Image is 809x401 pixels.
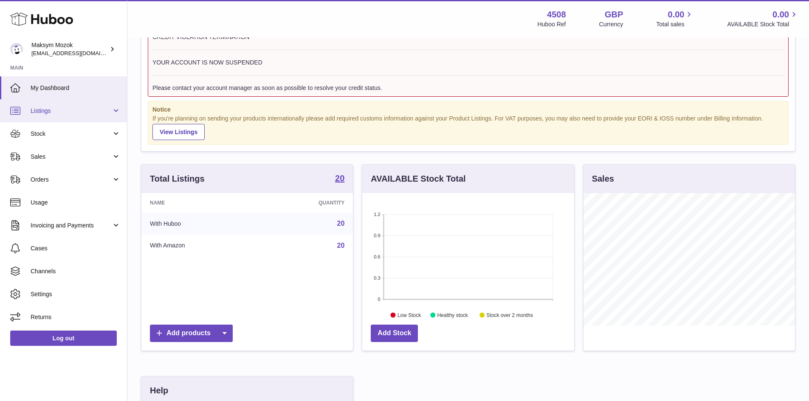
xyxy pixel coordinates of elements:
a: 0.00 Total sales [656,9,694,28]
text: 0.6 [374,254,381,259]
text: Stock over 2 months [487,312,533,318]
text: Healthy stock [437,312,468,318]
div: CREDIT VIOLATION TERMINATION YOUR ACCOUNT IS NOW SUSPENDED Please contact your account manager as... [152,33,784,92]
span: Total sales [656,20,694,28]
span: Invoicing and Payments [31,222,112,230]
a: Add Stock [371,325,418,342]
span: 0.00 [772,9,789,20]
a: Log out [10,331,117,346]
span: Listings [31,107,112,115]
img: internalAdmin-4508@internal.huboo.com [10,43,23,56]
a: 20 [337,242,345,249]
text: Low Stock [397,312,421,318]
span: Stock [31,130,112,138]
span: Returns [31,313,121,321]
div: Maksym Mozok [31,41,108,57]
span: Orders [31,176,112,184]
span: AVAILABLE Stock Total [727,20,799,28]
h3: AVAILABLE Stock Total [371,173,465,185]
h3: Sales [592,173,614,185]
div: Huboo Ref [538,20,566,28]
strong: GBP [605,9,623,20]
strong: Notice [152,106,784,114]
h3: Total Listings [150,173,205,185]
div: If you're planning on sending your products internationally please add required customs informati... [152,115,784,140]
text: 1.2 [374,212,381,217]
strong: 20 [335,174,344,182]
div: Currency [599,20,623,28]
span: 0.00 [668,9,685,20]
span: Cases [31,244,121,252]
text: 0 [378,297,381,302]
span: My Dashboard [31,84,121,92]
span: Channels [31,267,121,275]
text: 0.9 [374,233,381,238]
a: 20 [335,174,344,184]
h3: Help [150,385,168,396]
a: View Listings [152,124,205,140]
a: Add products [150,325,233,342]
a: 0.00 AVAILABLE Stock Total [727,9,799,28]
td: With Amazon [141,235,257,257]
span: Sales [31,153,112,161]
th: Name [141,193,257,213]
a: 20 [337,220,345,227]
text: 0.3 [374,275,381,280]
strong: 4508 [547,9,566,20]
th: Quantity [257,193,353,213]
span: [EMAIL_ADDRESS][DOMAIN_NAME] [31,50,125,56]
td: With Huboo [141,213,257,235]
span: Usage [31,199,121,207]
span: Settings [31,290,121,298]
